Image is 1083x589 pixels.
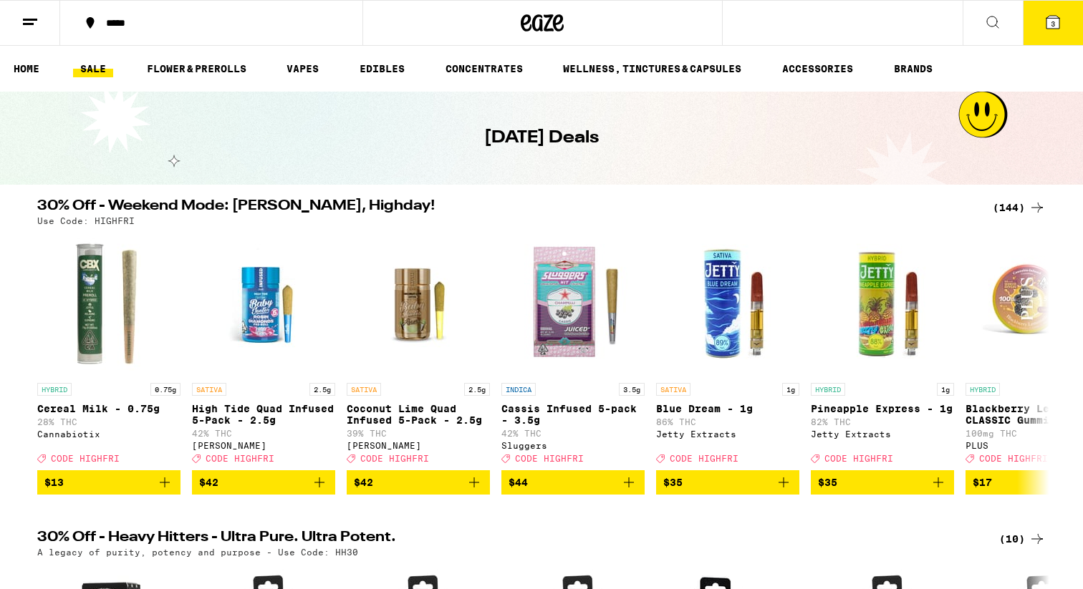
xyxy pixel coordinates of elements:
[206,454,274,463] span: CODE HIGHFRI
[347,441,490,450] div: [PERSON_NAME]
[1023,1,1083,45] button: 3
[37,233,180,376] img: Cannabiotix - Cereal Milk - 0.75g
[347,233,490,376] img: Jeeter - Coconut Lime Quad Infused 5-Pack - 2.5g
[501,233,645,470] a: Open page for Cassis Infused 5-pack - 3.5g from Sluggers
[37,429,180,439] div: Cannabiotix
[347,383,381,396] p: SATIVA
[140,60,254,77] a: FLOWER & PREROLLS
[192,470,335,495] button: Add to bag
[37,403,180,414] p: Cereal Milk - 0.75g
[192,441,335,450] div: [PERSON_NAME]
[999,530,1046,547] a: (10)
[73,60,113,77] a: SALE
[509,477,528,488] span: $44
[484,126,599,150] h1: [DATE] Deals
[37,547,358,557] p: A legacy of purity, potency and purpose - Use Code: HH30
[44,477,64,488] span: $13
[347,233,490,470] a: Open page for Coconut Lime Quad Infused 5-Pack - 2.5g from Jeeter
[937,383,954,396] p: 1g
[192,403,335,426] p: High Tide Quad Infused 5-Pack - 2.5g
[199,477,218,488] span: $42
[656,429,799,439] div: Jetty Extracts
[501,441,645,450] div: Sluggers
[51,454,120,463] span: CODE HIGHFRI
[811,417,954,427] p: 82% THC
[993,199,1046,216] a: (144)
[663,477,683,488] span: $35
[515,454,584,463] span: CODE HIGHFRI
[887,60,940,77] a: BRANDS
[464,383,490,396] p: 2.5g
[1051,19,1055,28] span: 3
[656,470,799,495] button: Add to bag
[354,477,373,488] span: $42
[556,60,749,77] a: WELLNESS, TINCTURES & CAPSULES
[192,233,335,376] img: Jeeter - High Tide Quad Infused 5-Pack - 2.5g
[501,383,536,396] p: INDICA
[37,199,976,216] h2: 30% Off - Weekend Mode: [PERSON_NAME], Highday!
[347,429,490,438] p: 39% THC
[656,417,799,427] p: 86% THC
[309,383,335,396] p: 2.5g
[979,454,1048,463] span: CODE HIGHFRI
[192,429,335,438] p: 42% THC
[619,383,645,396] p: 3.5g
[501,233,645,376] img: Sluggers - Cassis Infused 5-pack - 3.5g
[670,454,738,463] span: CODE HIGHFRI
[656,233,799,376] img: Jetty Extracts - Blue Dream - 1g
[775,60,860,77] a: ACCESSORIES
[9,10,103,21] span: Hi. Need any help?
[811,470,954,495] button: Add to bag
[6,60,47,77] a: HOME
[150,383,180,396] p: 0.75g
[811,233,954,376] img: Jetty Extracts - Pineapple Express - 1g
[501,403,645,426] p: Cassis Infused 5-pack - 3.5g
[37,530,976,547] h2: 30% Off - Heavy Hitters - Ultra Pure. Ultra Potent.
[656,383,690,396] p: SATIVA
[811,429,954,439] div: Jetty Extracts
[352,60,412,77] a: EDIBLES
[37,470,180,495] button: Add to bag
[811,403,954,414] p: Pineapple Express - 1g
[824,454,893,463] span: CODE HIGHFRI
[37,233,180,470] a: Open page for Cereal Milk - 0.75g from Cannabiotix
[347,403,490,426] p: Coconut Lime Quad Infused 5-Pack - 2.5g
[782,383,799,396] p: 1g
[811,383,845,396] p: HYBRID
[656,403,799,414] p: Blue Dream - 1g
[192,383,226,396] p: SATIVA
[37,417,180,427] p: 28% THC
[279,60,326,77] a: VAPES
[347,470,490,495] button: Add to bag
[501,429,645,438] p: 42% THC
[966,383,1000,396] p: HYBRID
[37,383,72,396] p: HYBRID
[192,233,335,470] a: Open page for High Tide Quad Infused 5-Pack - 2.5g from Jeeter
[438,60,530,77] a: CONCENTRATES
[360,454,429,463] span: CODE HIGHFRI
[501,470,645,495] button: Add to bag
[973,477,992,488] span: $17
[656,233,799,470] a: Open page for Blue Dream - 1g from Jetty Extracts
[37,216,135,225] p: Use Code: HIGHFRI
[818,477,837,488] span: $35
[811,233,954,470] a: Open page for Pineapple Express - 1g from Jetty Extracts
